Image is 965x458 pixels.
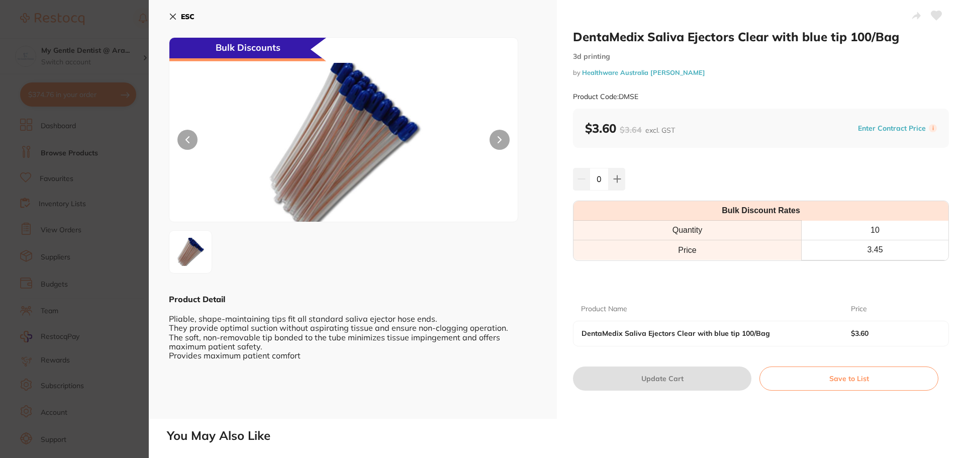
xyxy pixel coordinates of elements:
[181,12,195,21] b: ESC
[802,221,948,240] th: 10
[573,221,802,240] th: Quantity
[169,38,326,61] div: Bulk Discounts
[851,304,867,314] p: Price
[169,8,195,25] button: ESC
[620,125,642,135] span: $3.64
[855,124,929,133] button: Enter Contract Price
[585,121,675,136] b: $3.60
[759,367,938,391] button: Save to List
[169,305,537,360] div: Pliable, shape-maintaining tips fit all standard saliva ejector hose ends. They provide optimal s...
[573,69,949,76] small: by
[573,52,949,61] small: 3d printing
[851,329,932,337] b: $3.60
[172,234,209,270] img: eHMucG5n
[581,304,627,314] p: Product Name
[573,201,948,221] th: Bulk Discount Rates
[929,124,937,132] label: i
[582,329,824,337] b: DentaMedix Saliva Ejectors Clear with blue tip 100/Bag
[582,68,705,76] a: Healthware Australia [PERSON_NAME]
[169,294,225,304] b: Product Detail
[645,126,675,135] span: excl. GST
[573,93,638,101] small: Product Code: DMSE
[573,29,949,44] h2: DentaMedix Saliva Ejectors Clear with blue tip 100/Bag
[573,240,802,260] td: Price
[802,240,948,260] th: 3.45
[239,63,448,222] img: eHMucG5n
[167,429,961,443] h2: You May Also Like
[573,367,751,391] button: Update Cart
